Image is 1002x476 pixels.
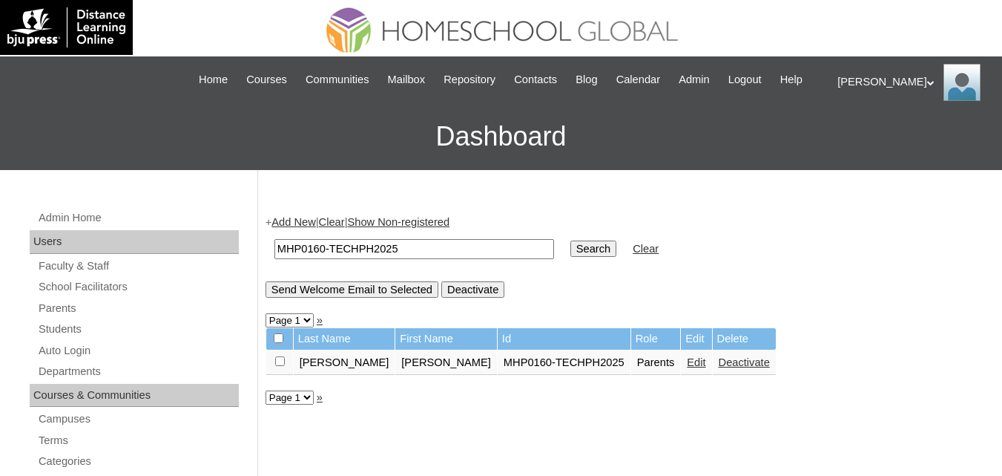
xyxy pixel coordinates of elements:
[713,328,776,350] td: Delete
[30,384,239,408] div: Courses & Communities
[266,281,438,298] input: Send Welcome Email to Selected
[37,410,239,428] a: Campuses
[507,71,564,88] a: Contacts
[380,71,433,88] a: Mailbox
[266,215,987,297] div: + | |
[633,243,659,255] a: Clear
[773,71,810,88] a: Help
[671,71,717,88] a: Admin
[679,71,710,88] span: Admin
[347,216,449,228] a: Show Non-registered
[294,351,395,376] td: [PERSON_NAME]
[271,216,315,228] a: Add New
[7,7,125,48] img: logo-white.png
[317,391,323,403] a: »
[294,328,395,350] td: Last Name
[37,342,239,360] a: Auto Login
[239,71,294,88] a: Courses
[199,71,228,88] span: Home
[37,362,239,381] a: Departments
[721,71,769,88] a: Logout
[37,320,239,339] a: Students
[317,314,323,326] a: »
[441,281,504,298] input: Deactivate
[37,452,239,471] a: Categories
[631,351,681,376] td: Parents
[719,356,770,368] a: Deactivate
[436,71,503,88] a: Repository
[30,230,239,254] div: Users
[444,71,495,88] span: Repository
[576,71,597,88] span: Blog
[37,299,239,318] a: Parents
[570,241,616,257] input: Search
[395,328,497,350] td: First Name
[568,71,604,88] a: Blog
[631,328,681,350] td: Role
[37,278,239,296] a: School Facilitators
[514,71,557,88] span: Contacts
[728,71,762,88] span: Logout
[943,64,980,101] img: Ariane Ebuen
[7,103,995,170] h3: Dashboard
[498,328,630,350] td: Id
[37,209,239,227] a: Admin Home
[274,239,554,259] input: Search
[37,257,239,276] a: Faculty & Staff
[395,351,497,376] td: [PERSON_NAME]
[246,71,287,88] span: Courses
[780,71,802,88] span: Help
[616,71,660,88] span: Calendar
[319,216,345,228] a: Clear
[609,71,668,88] a: Calendar
[498,351,630,376] td: MHP0160-TECHPH2025
[306,71,369,88] span: Communities
[687,356,705,368] a: Edit
[298,71,377,88] a: Communities
[37,431,239,450] a: Terms
[681,328,711,350] td: Edit
[837,64,987,101] div: [PERSON_NAME]
[191,71,235,88] a: Home
[388,71,426,88] span: Mailbox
